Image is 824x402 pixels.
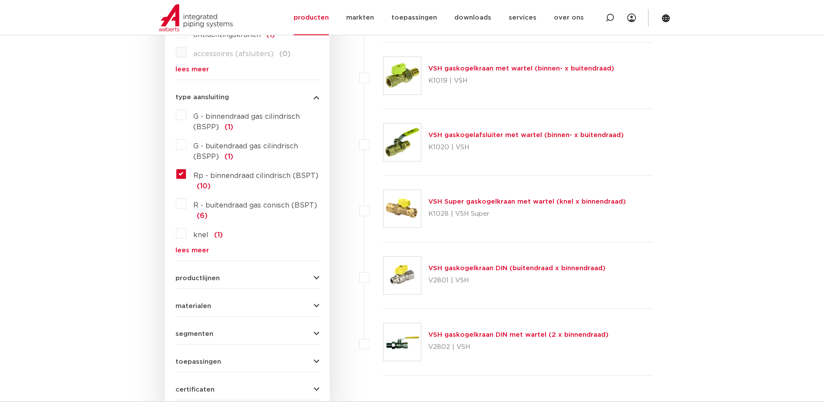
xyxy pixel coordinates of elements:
span: G - buitendraad gas cilindrisch (BSPP) [193,143,298,160]
p: K1019 | VSH [428,74,614,88]
button: materialen [175,303,319,309]
span: R - buitendraad gas conisch (BSPT) [193,202,317,209]
span: (6) [197,212,208,219]
span: knel [193,231,208,238]
a: VSH gaskogelkraan DIN met wartel (2 x binnendraad) [428,332,609,338]
p: K1028 | VSH Super [428,207,626,221]
button: type aansluiting [175,94,319,100]
span: productlijnen [175,275,220,281]
button: productlijnen [175,275,319,281]
button: segmenten [175,331,319,337]
a: VSH gaskogelkraan DIN (buitendraad x binnendraad) [428,265,606,271]
img: Thumbnail for VSH gaskogelkraan DIN (buitendraad x binnendraad) [384,257,421,294]
span: (10) [197,183,211,190]
a: VSH Super gaskogelkraan met wartel (knel x binnendraad) [428,198,626,205]
p: V2802 | VSH [428,340,609,354]
span: G - binnendraad gas cilindrisch (BSPP) [193,113,300,131]
img: Thumbnail for VSH gaskogelkraan met wartel (binnen- x buitendraad) [384,57,421,94]
a: lees meer [175,247,319,254]
span: certificaten [175,386,215,393]
p: V2801 | VSH [428,274,606,288]
button: certificaten [175,386,319,393]
a: VSH gaskogelkraan met wartel (binnen- x buitendraad) [428,65,614,72]
span: type aansluiting [175,94,229,100]
span: (0) [279,50,291,57]
span: materialen [175,303,211,309]
img: Thumbnail for VSH gaskogelkraan DIN met wartel (2 x binnendraad) [384,323,421,361]
span: segmenten [175,331,213,337]
span: (1) [214,231,223,238]
a: lees meer [175,66,319,73]
span: (1) [225,124,233,131]
img: Thumbnail for VSH Super gaskogelkraan met wartel (knel x binnendraad) [384,190,421,228]
span: Rp - binnendraad cilindrisch (BSPT) [193,172,318,179]
p: K1020 | VSH [428,141,624,154]
img: Thumbnail for VSH gaskogelafsluiter met wartel (binnen- x buitendraad) [384,124,421,161]
span: toepassingen [175,358,221,365]
span: (1) [225,153,233,160]
a: VSH gaskogelafsluiter met wartel (binnen- x buitendraad) [428,132,624,138]
span: accessoires (afsluiters) [193,50,274,57]
button: toepassingen [175,358,319,365]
